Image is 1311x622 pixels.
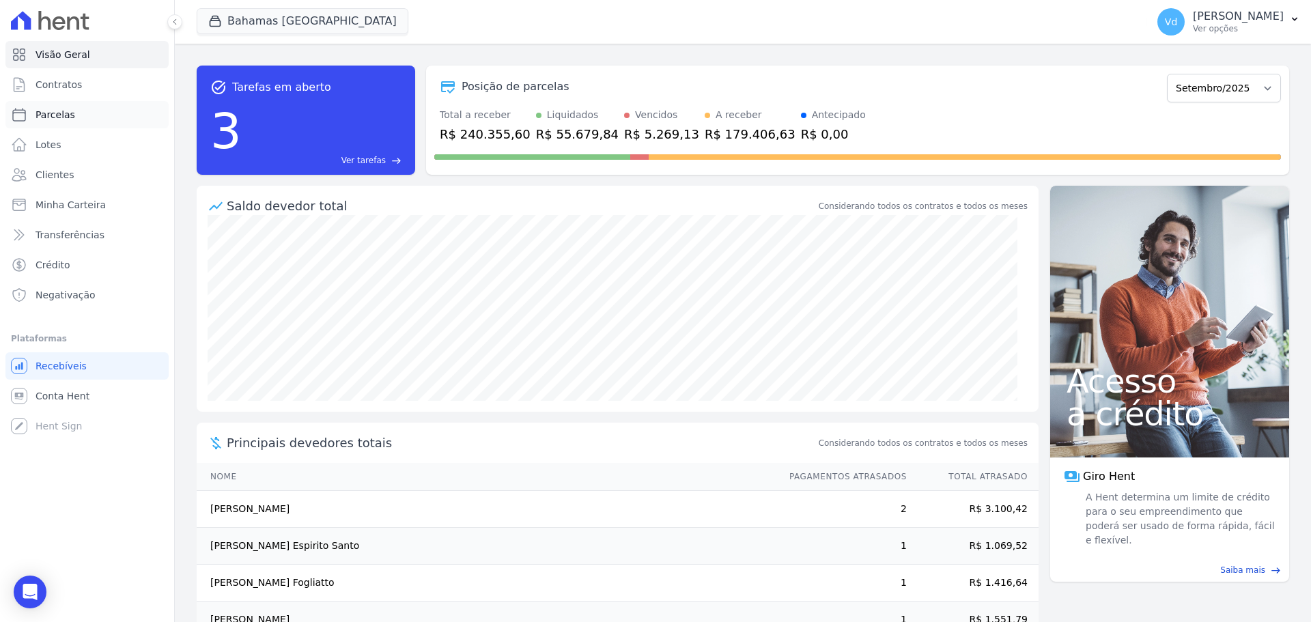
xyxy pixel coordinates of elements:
[907,463,1039,491] th: Total Atrasado
[197,491,776,528] td: [PERSON_NAME]
[801,125,866,143] div: R$ 0,00
[5,221,169,249] a: Transferências
[36,198,106,212] span: Minha Carteira
[5,352,169,380] a: Recebíveis
[227,434,816,452] span: Principais devedores totais
[210,96,242,167] div: 3
[36,138,61,152] span: Lotes
[5,251,169,279] a: Crédito
[391,156,401,166] span: east
[624,125,699,143] div: R$ 5.269,13
[5,41,169,68] a: Visão Geral
[1193,10,1284,23] p: [PERSON_NAME]
[776,491,907,528] td: 2
[5,101,169,128] a: Parcelas
[247,154,401,167] a: Ver tarefas east
[1067,397,1273,430] span: a crédito
[547,108,599,122] div: Liquidados
[440,125,531,143] div: R$ 240.355,60
[1146,3,1311,41] button: Vd [PERSON_NAME] Ver opções
[1271,565,1281,576] span: east
[36,48,90,61] span: Visão Geral
[5,131,169,158] a: Lotes
[1193,23,1284,34] p: Ver opções
[197,528,776,565] td: [PERSON_NAME] Espirito Santo
[635,108,677,122] div: Vencidos
[36,78,82,91] span: Contratos
[210,79,227,96] span: task_alt
[1220,564,1265,576] span: Saiba mais
[907,491,1039,528] td: R$ 3.100,42
[197,463,776,491] th: Nome
[5,191,169,218] a: Minha Carteira
[1083,468,1135,485] span: Giro Hent
[462,79,569,95] div: Posição de parcelas
[5,281,169,309] a: Negativação
[1165,17,1177,27] span: Vd
[776,528,907,565] td: 1
[36,168,74,182] span: Clientes
[14,576,46,608] div: Open Intercom Messenger
[227,197,816,215] div: Saldo devedor total
[36,288,96,302] span: Negativação
[36,258,70,272] span: Crédito
[36,359,87,373] span: Recebíveis
[812,108,866,122] div: Antecipado
[5,382,169,410] a: Conta Hent
[36,228,104,242] span: Transferências
[705,125,795,143] div: R$ 179.406,63
[1058,564,1281,576] a: Saiba mais east
[819,200,1028,212] div: Considerando todos os contratos e todos os meses
[907,528,1039,565] td: R$ 1.069,52
[440,108,531,122] div: Total a receber
[11,330,163,347] div: Plataformas
[341,154,386,167] span: Ver tarefas
[197,8,408,34] button: Bahamas [GEOGRAPHIC_DATA]
[36,389,89,403] span: Conta Hent
[536,125,619,143] div: R$ 55.679,84
[36,108,75,122] span: Parcelas
[716,108,762,122] div: A receber
[776,565,907,602] td: 1
[1083,490,1275,548] span: A Hent determina um limite de crédito para o seu empreendimento que poderá ser usado de forma ráp...
[819,437,1028,449] span: Considerando todos os contratos e todos os meses
[1067,365,1273,397] span: Acesso
[232,79,331,96] span: Tarefas em aberto
[197,565,776,602] td: [PERSON_NAME] Fogliatto
[776,463,907,491] th: Pagamentos Atrasados
[5,161,169,188] a: Clientes
[5,71,169,98] a: Contratos
[907,565,1039,602] td: R$ 1.416,64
